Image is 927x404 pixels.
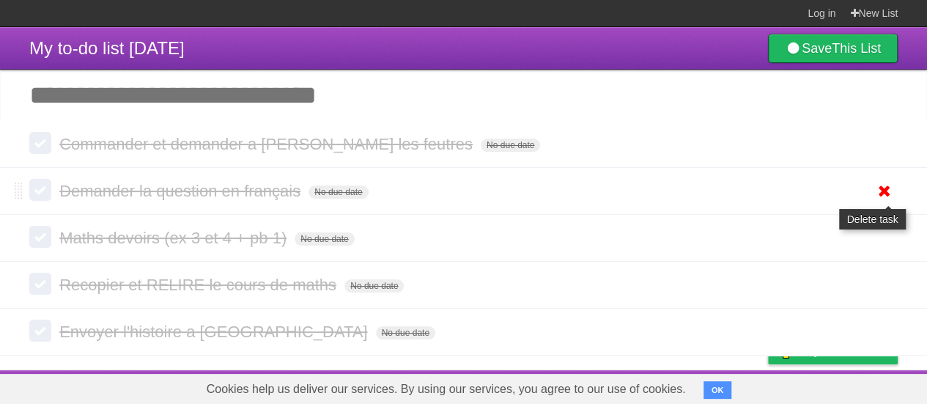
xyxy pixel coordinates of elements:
[29,226,51,248] label: Done
[799,338,890,364] span: Buy me a coffee
[59,276,340,294] span: Recopier et RELIRE le cours de maths
[59,323,371,341] span: Envoyer l'histoire a [GEOGRAPHIC_DATA]
[481,139,540,152] span: No due date
[29,132,51,154] label: Done
[703,381,732,399] button: OK
[309,186,368,199] span: No due date
[59,229,290,247] span: Maths devoirs (ex 3 et 4 + pb 1)
[832,41,881,56] b: This List
[192,375,701,404] span: Cookies help us deliver our services. By using our services, you agree to our use of cookies.
[344,279,404,293] span: No due date
[29,320,51,342] label: Done
[59,135,476,153] span: Commander et demander a [PERSON_NAME] les feutres
[29,273,51,295] label: Done
[376,326,435,339] span: No due date
[29,38,185,58] span: My to-do list [DATE]
[59,182,304,200] span: Demander la question en français
[295,232,354,246] span: No due date
[768,34,898,63] a: SaveThis List
[29,179,51,201] label: Done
